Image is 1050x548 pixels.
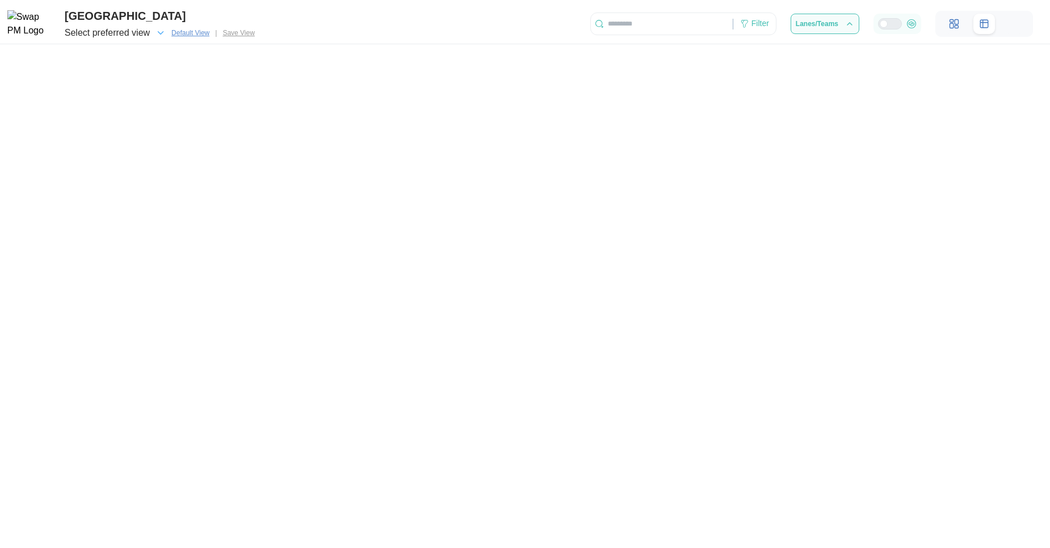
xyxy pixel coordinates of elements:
[7,10,53,39] img: Swap PM Logo
[171,27,209,39] span: Default View
[791,14,859,34] button: Lanes/Teams
[796,20,838,27] span: Lanes/Teams
[65,25,150,41] span: Select preferred view
[733,14,776,33] div: Filter
[215,28,217,39] div: |
[167,27,214,39] button: Default View
[65,7,259,25] div: [GEOGRAPHIC_DATA]
[65,25,166,41] button: Select preferred view
[751,18,769,30] div: Filter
